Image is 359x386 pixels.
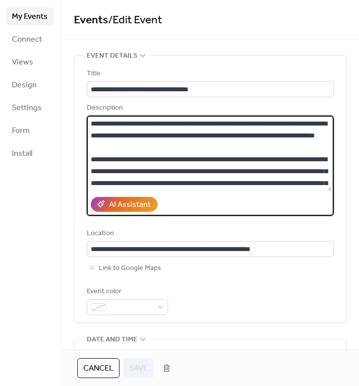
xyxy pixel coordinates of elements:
[12,34,42,46] span: Connect
[87,228,332,240] div: Location
[6,30,54,48] a: Connect
[74,9,108,31] a: Events
[87,102,332,114] div: Description
[12,102,42,114] span: Settings
[6,122,54,139] a: Form
[77,358,120,378] button: Cancel
[83,363,114,375] span: Cancel
[87,68,332,80] div: Title
[12,57,33,68] span: Views
[87,286,166,298] div: Event color
[109,199,151,211] div: AI Assistant
[91,197,158,212] button: AI Assistant
[6,99,54,117] a: Settings
[108,9,162,31] span: / Edit Event
[99,262,161,274] span: Link to Google Maps
[6,76,54,94] a: Design
[6,7,54,25] a: My Events
[87,50,137,62] span: Event details
[12,148,32,160] span: Install
[12,11,48,23] span: My Events
[6,53,54,71] a: Views
[12,79,37,91] span: Design
[12,125,30,137] span: Form
[87,334,137,346] span: Date and time
[6,144,54,162] a: Install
